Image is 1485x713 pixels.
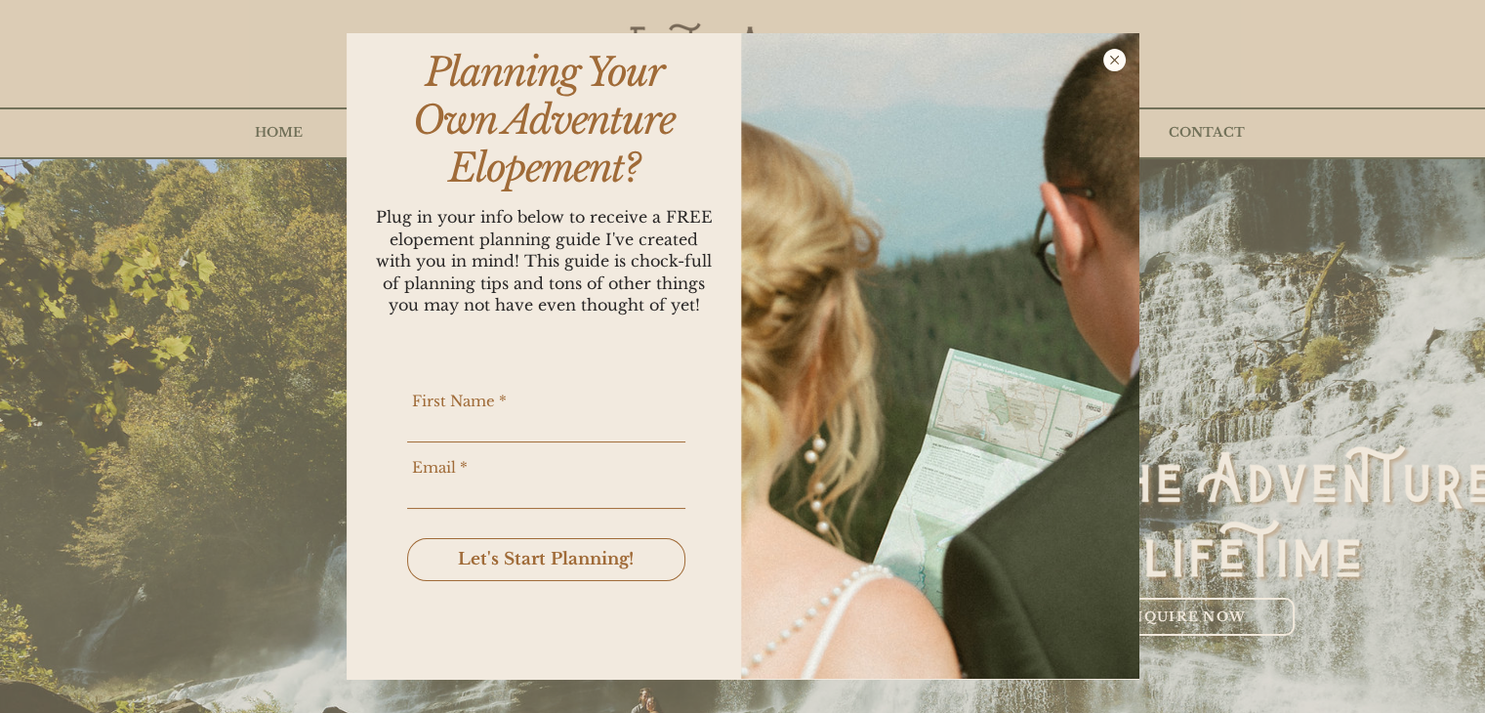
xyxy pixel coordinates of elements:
label: First Name [407,394,685,408]
div: Back to site [1101,49,1128,71]
span: Planning Your Own Adventure Elopement? [413,48,675,192]
img: film-12.jpg [741,33,1139,679]
label: Email [407,460,685,475]
span: Plug in your info below to receive a FREE elopement planning guide I've created with you in mind!... [376,207,713,315]
span: Let's Start Planning! [458,548,634,571]
button: Let's Start Planning! [407,538,685,581]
